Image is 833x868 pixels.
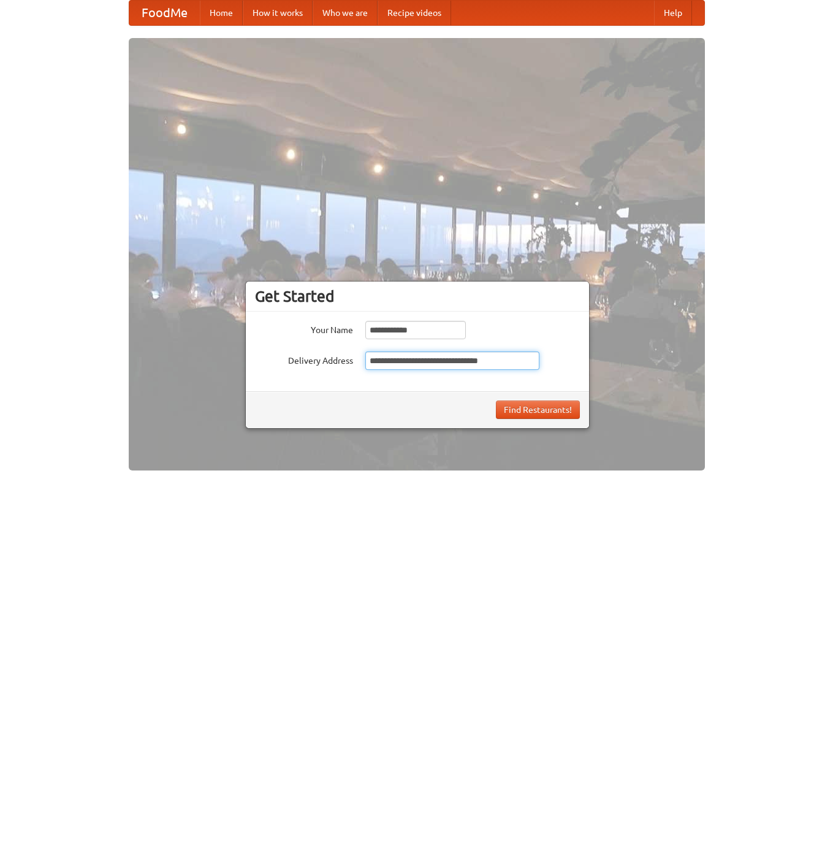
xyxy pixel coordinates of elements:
a: How it works [243,1,313,25]
label: Delivery Address [255,351,353,367]
h3: Get Started [255,287,580,305]
a: Help [654,1,692,25]
a: Recipe videos [378,1,451,25]
label: Your Name [255,321,353,336]
a: Home [200,1,243,25]
button: Find Restaurants! [496,401,580,419]
a: Who we are [313,1,378,25]
a: FoodMe [129,1,200,25]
